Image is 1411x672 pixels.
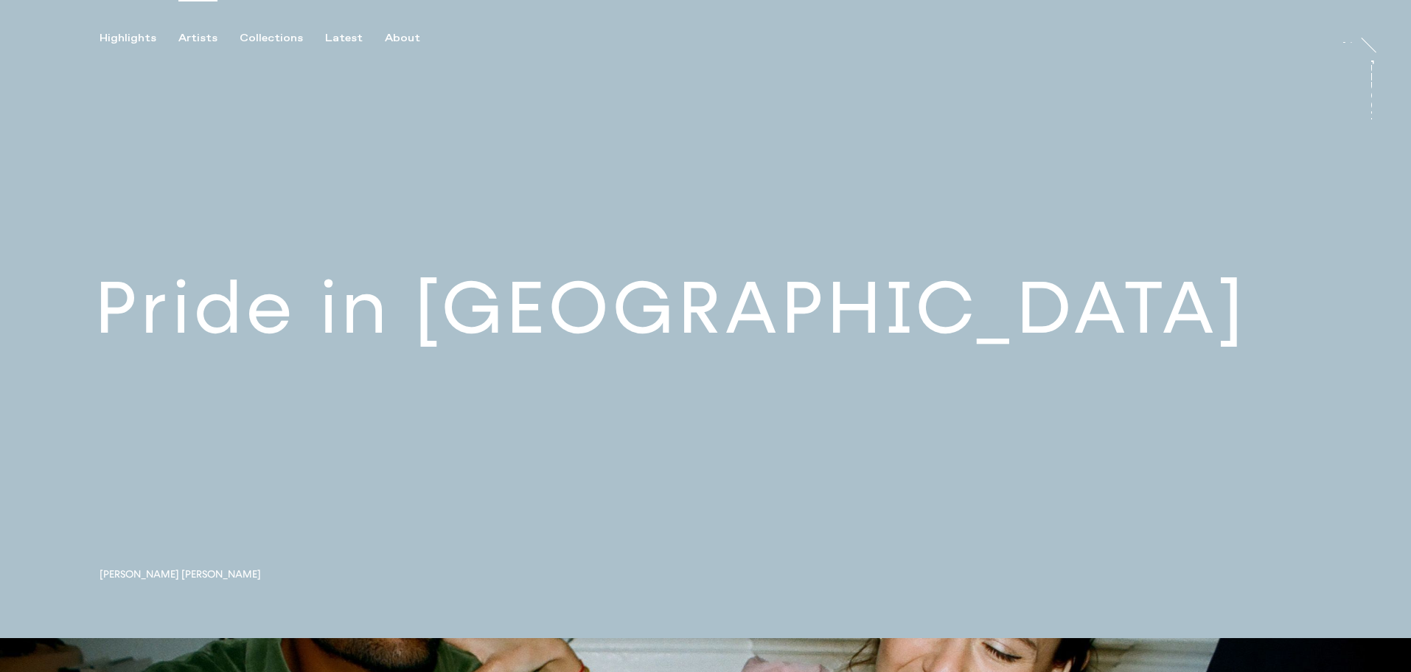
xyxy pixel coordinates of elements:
button: Artists [178,32,240,45]
div: Artists [178,32,217,45]
div: Latest [325,32,363,45]
button: Collections [240,32,325,45]
div: [PERSON_NAME] [1361,60,1373,173]
div: Highlights [100,32,156,45]
div: Collections [240,32,303,45]
div: About [385,32,420,45]
div: At [1339,41,1354,53]
button: Latest [325,32,385,45]
button: Highlights [100,32,178,45]
a: [PERSON_NAME] [1371,60,1386,120]
button: About [385,32,442,45]
a: At [1339,28,1354,43]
